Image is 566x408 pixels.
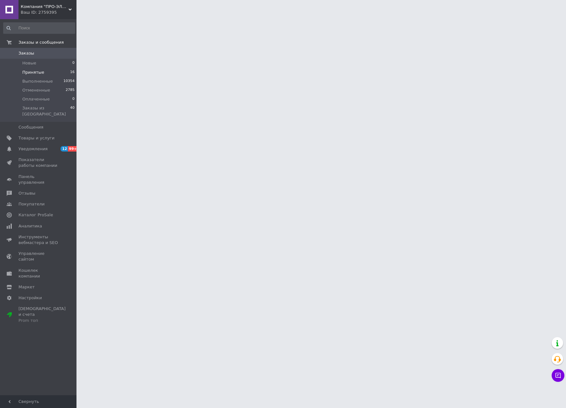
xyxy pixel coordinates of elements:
span: [DEMOGRAPHIC_DATA] и счета [18,306,66,323]
span: Новые [22,60,36,66]
span: Принятые [22,70,44,75]
span: Заказы [18,50,34,56]
span: Показатели работы компании [18,157,59,168]
span: 0 [72,96,75,102]
span: 0 [72,60,75,66]
span: Управление сайтом [18,251,59,262]
span: Заказы и сообщения [18,40,64,45]
span: Сообщения [18,124,43,130]
input: Поиск [3,22,75,34]
span: Кошелек компании [18,268,59,279]
span: Уведомления [18,146,47,152]
span: 16 [70,70,75,75]
span: Выполненные [22,78,53,84]
span: Отзывы [18,190,35,196]
span: 40 [70,105,75,117]
span: Инструменты вебмастера и SEO [18,234,59,246]
span: Настройки [18,295,42,301]
span: Товары и услуги [18,135,54,141]
span: Покупатели [18,201,45,207]
span: 10354 [63,78,75,84]
div: Ваш ID: 2759395 [21,10,76,15]
span: Отмененные [22,87,50,93]
span: Маркет [18,284,35,290]
span: 2785 [66,87,75,93]
span: 99+ [68,146,78,152]
span: Аналитика [18,223,42,229]
span: Компания "ПРО-ЭЛЕКТРО" Интернет-магазин pro-elektro.com.ua [21,4,69,10]
span: Каталог ProSale [18,212,53,218]
span: Оплаченные [22,96,50,102]
span: 12 [61,146,68,152]
button: Чат с покупателем [552,369,564,382]
div: Prom топ [18,318,66,323]
span: Заказы из [GEOGRAPHIC_DATA] [22,105,70,117]
span: Панель управления [18,174,59,185]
